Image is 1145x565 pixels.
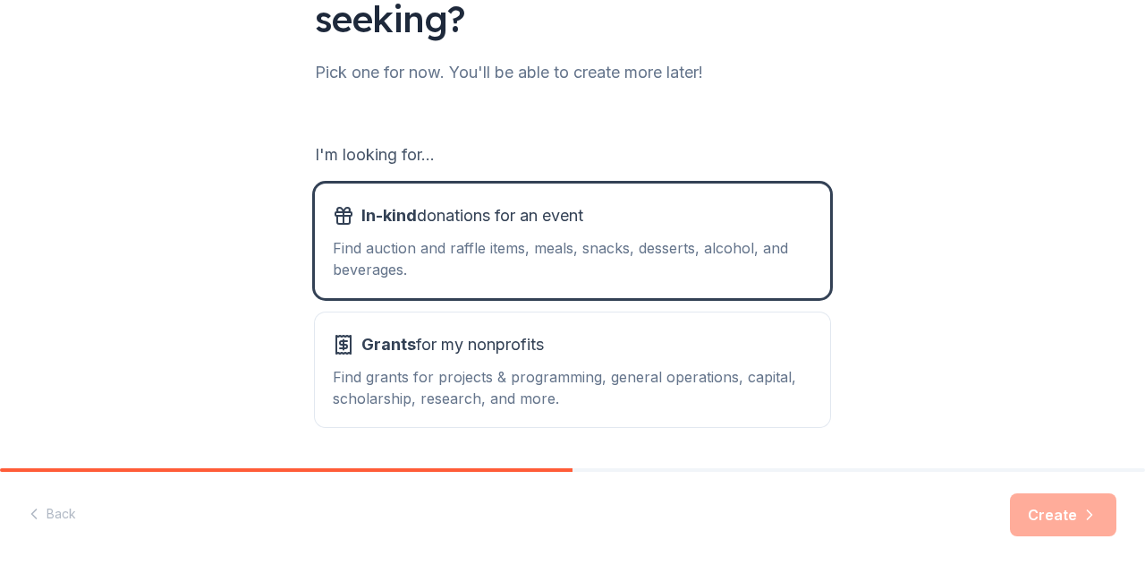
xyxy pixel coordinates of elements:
[361,330,544,359] span: for my nonprofits
[333,366,812,409] div: Find grants for projects & programming, general operations, capital, scholarship, research, and m...
[361,335,416,354] span: Grants
[361,206,417,225] span: In-kind
[315,184,830,298] button: In-kinddonations for an eventFind auction and raffle items, meals, snacks, desserts, alcohol, and...
[361,201,583,230] span: donations for an event
[315,58,830,87] div: Pick one for now. You'll be able to create more later!
[315,141,830,169] div: I'm looking for...
[315,312,830,427] button: Grantsfor my nonprofitsFind grants for projects & programming, general operations, capital, schol...
[333,237,812,280] div: Find auction and raffle items, meals, snacks, desserts, alcohol, and beverages.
